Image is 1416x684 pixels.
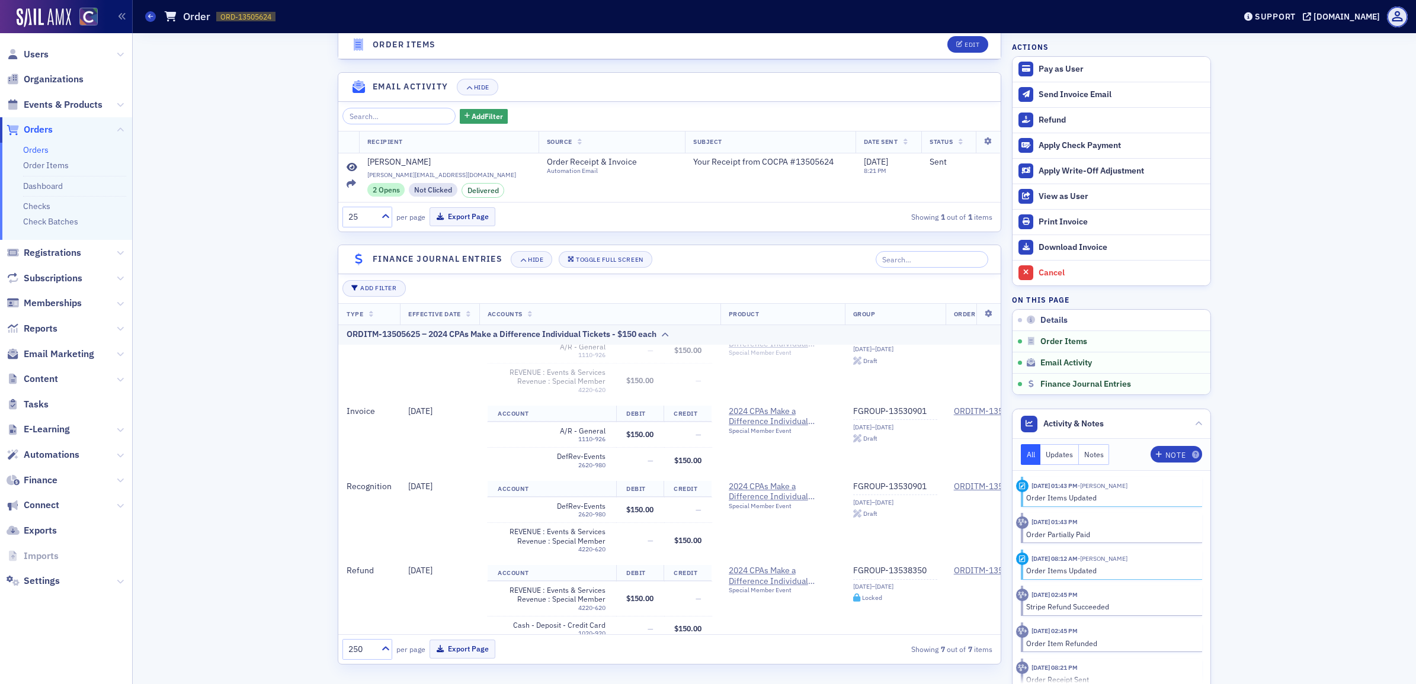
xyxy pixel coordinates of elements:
[616,406,664,422] th: Debit
[7,348,94,361] a: Email Marketing
[430,640,495,658] button: Export Page
[24,372,58,386] span: Content
[1043,418,1104,430] span: Activity & Notes
[488,481,616,497] th: Account
[342,108,456,124] input: Search…
[348,211,374,223] div: 25
[409,183,457,196] div: Not Clicked
[1021,444,1041,465] button: All
[24,246,81,259] span: Registrations
[24,123,53,136] span: Orders
[472,111,503,121] span: Add Filter
[7,499,59,512] a: Connect
[373,253,502,265] h4: Finance Journal Entries
[24,348,94,361] span: Email Marketing
[876,251,989,268] input: Search…
[547,157,655,168] span: Order Receipt & Invoice
[1039,242,1204,253] div: Download Invoice
[7,550,59,563] a: Imports
[696,505,701,514] span: —
[79,8,98,26] img: SailAMX
[511,251,552,268] button: Hide
[954,566,1027,576] a: ORDITM-13505625
[864,156,888,167] span: [DATE]
[498,452,606,461] span: DefRev-Events
[1039,191,1204,202] div: View as User
[396,211,425,222] label: per page
[626,429,653,439] span: $150.00
[24,448,79,461] span: Automations
[547,167,655,175] div: Automation Email
[954,406,1027,417] a: ORDITM-13505625
[7,474,57,487] a: Finance
[1303,12,1384,21] button: [DOMAIN_NAME]
[1039,140,1204,151] div: Apply Check Payment
[347,565,374,576] span: Refund
[864,166,886,175] time: 8:21 PM
[498,426,606,435] span: A/R - General
[1039,268,1204,278] div: Cancel
[7,372,58,386] a: Content
[24,474,57,487] span: Finance
[498,586,606,604] span: REVENUE : Events & Services Revenue : Special Member Events
[1016,625,1029,638] div: Activity
[1026,601,1194,612] div: Stripe Refund Succeeded
[347,329,656,341] div: ORDITM-13505625 – 2024 CPAs Make a Difference Individual Tickets - $150 each
[17,8,71,27] a: SailAMX
[23,181,63,191] a: Dashboard
[367,171,530,179] span: [PERSON_NAME][EMAIL_ADDRESS][DOMAIN_NAME]
[674,535,701,545] span: $150.00
[1040,358,1092,368] span: Email Activity
[547,157,665,175] a: Order Receipt & InvoiceAutomation Email
[23,216,78,227] a: Check Batches
[626,505,653,514] span: $150.00
[853,406,937,417] a: FGROUP-13530901
[696,429,701,439] span: —
[729,566,837,586] a: 2024 CPAs Make a Difference Individual Tickets - $150 each
[23,201,50,211] a: Checks
[674,455,701,465] span: $150.00
[498,545,606,553] div: 4220-620
[1039,89,1204,100] div: Send Invoice Email
[408,565,433,576] span: [DATE]
[853,481,937,492] a: FGROUP-13530901
[460,109,508,124] button: AddFilter
[498,510,606,518] div: 2620-980
[498,435,606,443] div: 1110-926
[498,368,606,386] span: REVENUE : Events & Services Revenue : Special Member Events
[7,98,102,111] a: Events & Products
[408,481,433,492] span: [DATE]
[784,644,993,654] div: Showing out of items
[1387,7,1408,27] span: Profile
[576,256,643,263] div: Toggle Full Screen
[1013,133,1210,158] button: Apply Check Payment
[864,137,898,146] span: Date Sent
[674,624,701,633] span: $150.00
[24,297,82,310] span: Memberships
[853,583,937,590] div: [DATE]–[DATE]
[23,144,49,155] a: Orders
[626,375,653,385] span: $150.00
[729,481,837,502] a: 2024 CPAs Make a Difference Individual Tickets - $150 each
[1031,518,1078,526] time: 1/15/2025 01:43 PM
[965,41,979,48] div: Edit
[729,406,837,427] a: 2024 CPAs Make a Difference Individual Tickets - $150 each
[498,630,606,637] div: 1020-920
[664,565,712,582] th: Credit
[1078,481,1127,490] span: Josh An
[474,84,489,91] div: Hide
[674,345,701,355] span: $150.00
[348,643,374,656] div: 250
[462,183,505,197] div: Delivered
[729,349,837,357] div: Special Member Event
[183,9,210,24] h1: Order
[457,79,498,95] button: Hide
[863,358,877,364] div: Draft
[1013,107,1210,133] button: Refund
[954,481,1027,492] a: ORDITM-13505625
[1013,158,1210,184] button: Apply Write-Off Adjustment
[498,527,606,545] span: REVENUE : Events & Services Revenue : Special Member Events
[1039,217,1204,227] div: Print Invoice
